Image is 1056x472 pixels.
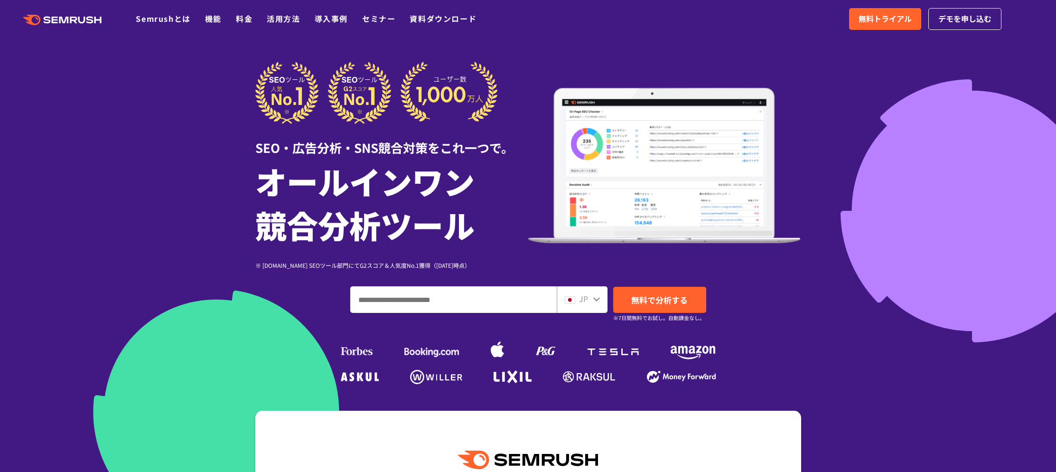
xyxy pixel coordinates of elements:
[315,13,348,24] a: 導入事例
[255,159,528,246] h1: オールインワン 競合分析ツール
[928,8,1001,30] a: デモを申し込む
[236,13,252,24] a: 料金
[362,13,395,24] a: セミナー
[136,13,190,24] a: Semrushとは
[351,287,556,312] input: ドメイン、キーワードまたはURLを入力してください
[579,293,588,304] span: JP
[255,124,528,157] div: SEO・広告分析・SNS競合対策をこれ一つで。
[631,294,688,306] span: 無料で分析する
[613,313,705,322] small: ※7日間無料でお試し。自動課金なし。
[938,13,991,25] span: デモを申し込む
[205,13,222,24] a: 機能
[255,261,528,270] div: ※ [DOMAIN_NAME] SEOツール部門にてG2スコア＆人気度No.1獲得（[DATE]時点）
[267,13,300,24] a: 活用方法
[849,8,921,30] a: 無料トライアル
[458,451,598,469] img: Semrush
[613,287,706,313] a: 無料で分析する
[410,13,477,24] a: 資料ダウンロード
[859,13,912,25] span: 無料トライアル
